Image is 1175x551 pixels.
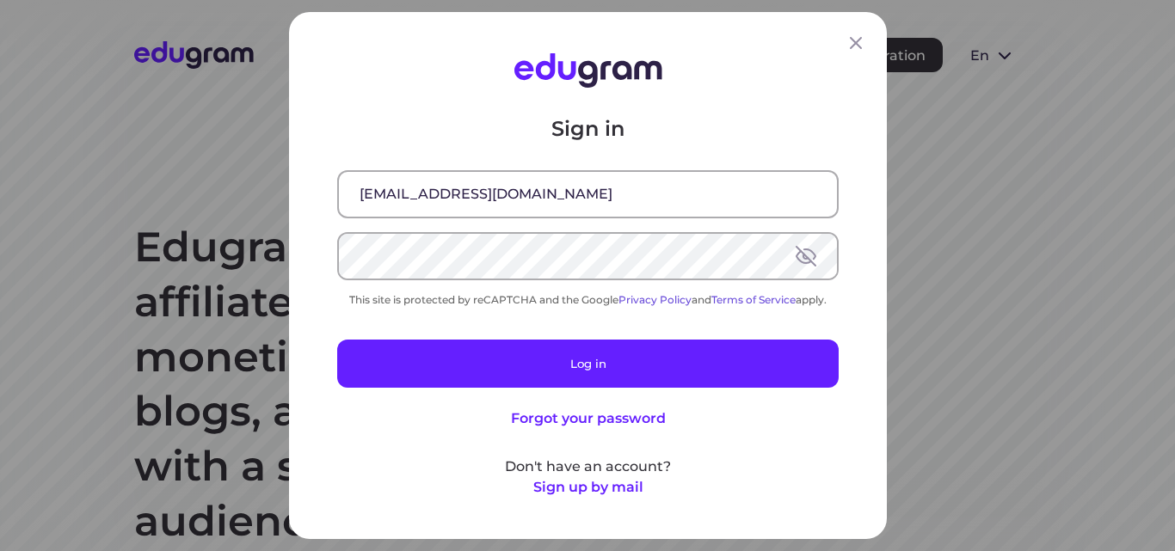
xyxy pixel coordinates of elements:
img: Edugram Logo [514,53,661,88]
a: Terms of Service [711,293,796,306]
button: Forgot your password [510,408,665,429]
button: Log in [337,340,839,388]
p: Sign in [337,115,839,143]
input: Email [339,172,837,217]
a: Privacy Policy [618,293,692,306]
p: Don't have an account? [337,456,839,477]
div: This site is protected by reCAPTCHA and the Google and apply. [337,293,839,306]
button: Sign up by mail [532,477,643,498]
